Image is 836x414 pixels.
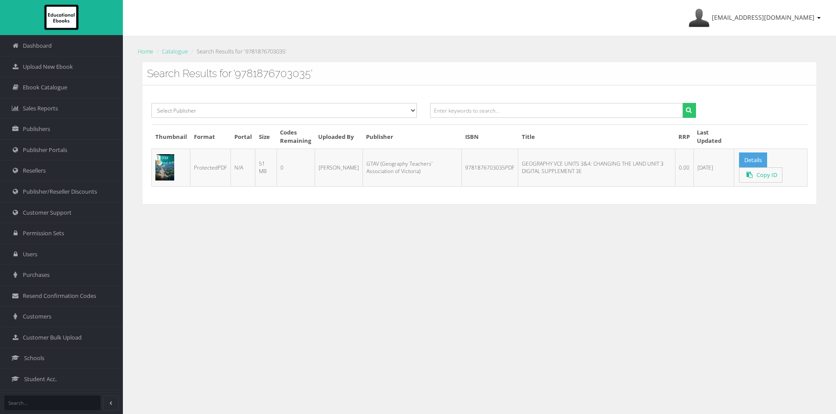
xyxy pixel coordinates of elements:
[430,103,682,118] input: Enter keywords to search...
[693,149,734,186] td: [DATE]
[152,125,190,149] th: Thumbnail
[23,166,46,175] span: Resellers
[23,42,52,50] span: Dashboard
[231,125,255,149] th: Portal
[189,47,287,56] li: Search Results for '9781876703035'
[190,149,231,186] td: ProtectedPDF
[23,271,50,279] span: Purchases
[462,125,518,149] th: ISBN
[362,149,462,186] td: GTAV (Geography Teachers' Association of Victoria)
[518,125,675,149] th: Title
[23,229,64,237] span: Permission Sets
[23,83,67,92] span: Ebook Catalogue
[23,250,37,258] span: Users
[23,104,58,113] span: Sales Reports
[693,125,734,149] th: Last Updated
[23,333,82,342] span: Customer Bulk Upload
[155,154,174,180] img: 230f17fc-5545-4442-a622-bc2b19715fca.jpg
[757,171,777,179] span: Copy ID
[23,209,72,217] span: Customer Support
[4,396,100,410] input: Search...
[23,146,67,154] span: Publisher Portals
[315,149,362,186] td: [PERSON_NAME]
[23,63,73,71] span: Upload New Ebook
[362,125,462,149] th: Publisher
[23,312,51,321] span: Customers
[712,13,814,21] span: [EMAIL_ADDRESS][DOMAIN_NAME]
[675,125,693,149] th: RRP
[147,68,812,79] h3: Search Results for '9781876703035'
[739,167,782,183] a: Click to copy to clipboard.
[315,125,362,149] th: Uploaded By
[24,375,57,383] span: Student Acc.
[138,47,153,55] a: Home
[689,7,710,28] img: Avatar
[23,188,97,196] span: Publisher/Reseller Discounts
[162,47,188,55] a: Catalogue
[255,125,277,149] th: Size
[276,125,315,149] th: Codes Remaining
[518,149,675,186] td: GEOGRAPHY VCE UNITS 3&4: CHANGING THE LAND UNIT 3 DIGITAL SUPPLEMENT 3E
[739,152,767,168] a: Details
[24,354,44,362] span: Schools
[23,125,50,133] span: Publishers
[255,149,277,186] td: 51 MB
[190,125,231,149] th: Format
[23,292,96,300] span: Resend Confirmation Codes
[462,149,518,186] td: 9781876703035PDF
[231,149,255,186] td: N/A
[675,149,693,186] td: 0.00
[276,149,315,186] td: 0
